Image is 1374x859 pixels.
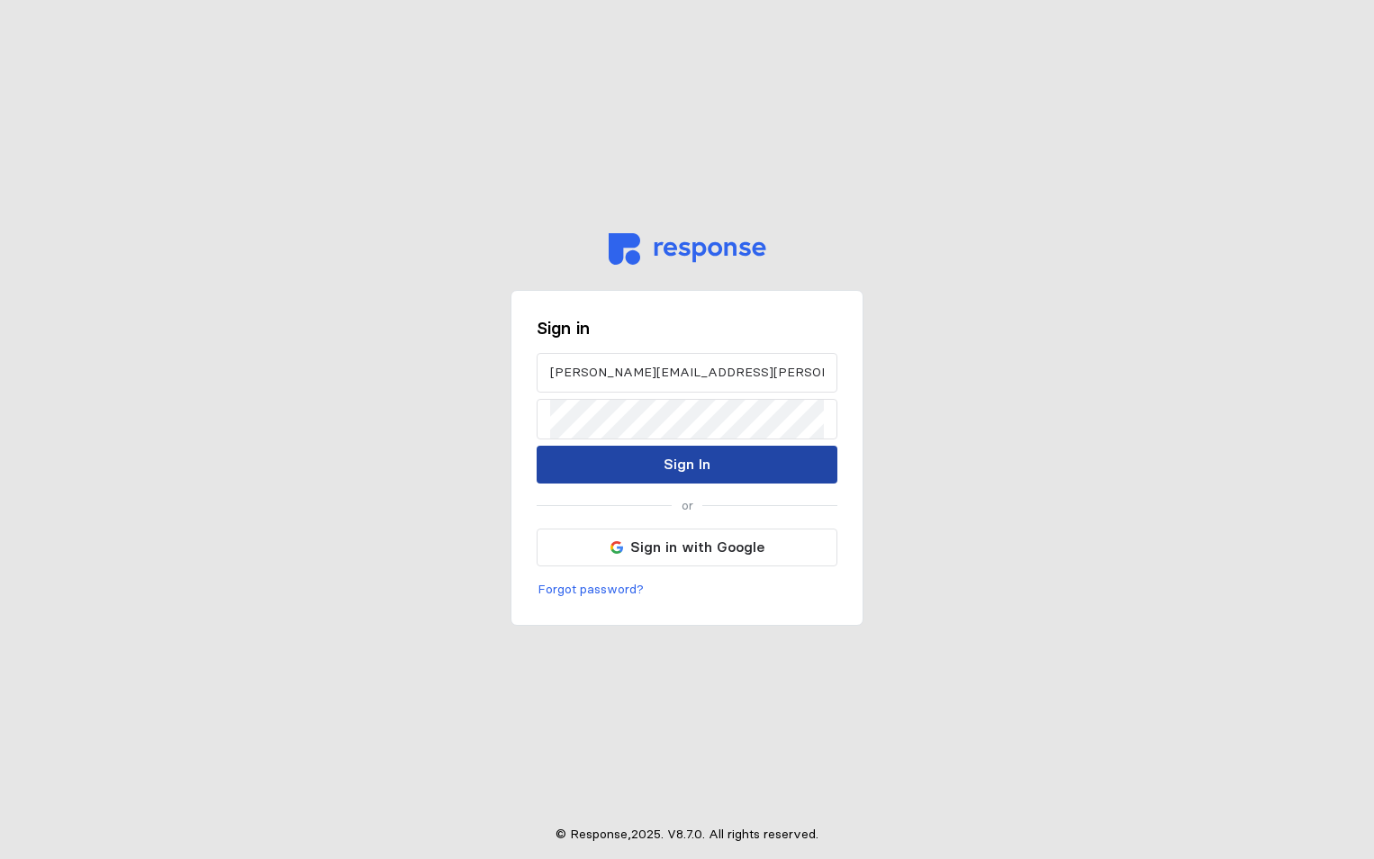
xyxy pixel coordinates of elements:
[682,496,693,516] p: or
[537,446,837,484] button: Sign In
[537,316,837,340] h3: Sign in
[537,529,837,566] button: Sign in with Google
[664,453,710,475] p: Sign In
[610,541,623,554] img: svg%3e
[556,825,818,845] p: © Response, 2025 . V 8.7.0 . All rights reserved.
[537,579,645,601] button: Forgot password?
[609,233,766,265] img: svg%3e
[550,354,824,393] input: Email
[538,580,644,600] p: Forgot password?
[630,536,764,558] p: Sign in with Google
